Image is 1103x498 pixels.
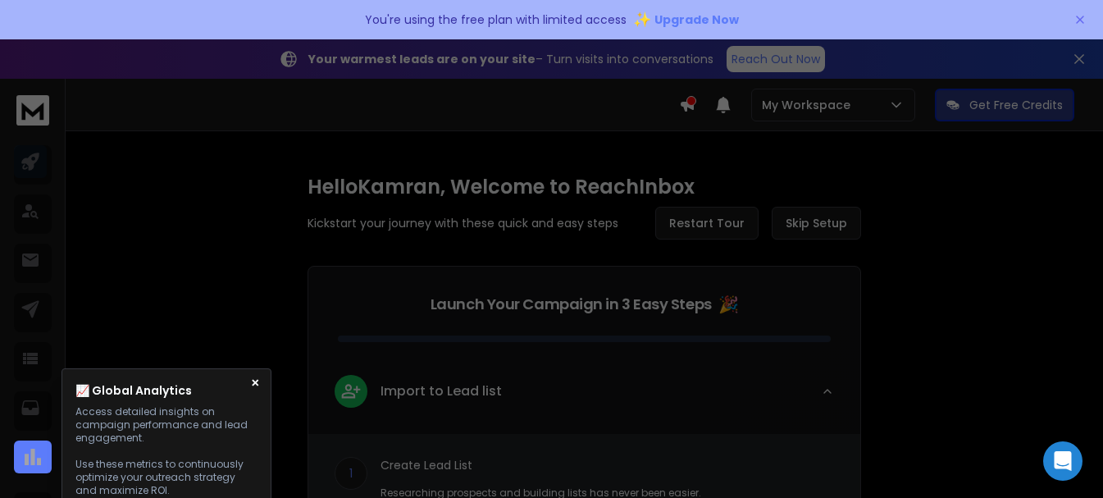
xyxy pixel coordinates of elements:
[365,11,627,28] p: You're using the free plan with limited access
[1043,441,1082,481] div: Open Intercom Messenger
[431,293,712,316] p: Launch Your Campaign in 3 Easy Steps
[308,51,536,67] strong: Your warmest leads are on your site
[340,381,362,401] img: lead
[935,89,1074,121] button: Get Free Credits
[969,97,1063,113] p: Get Free Credits
[718,293,739,316] span: 🎉
[75,405,258,497] p: Access detailed insights on campaign performance and lead engagement. Use these metrics to contin...
[335,457,367,490] div: 1
[655,207,759,240] button: Restart Tour
[732,51,820,67] p: Reach Out Now
[633,8,651,31] span: ✨
[381,457,834,473] p: Create Lead List
[786,215,847,231] span: Skip Setup
[308,51,713,67] p: – Turn visits into conversations
[381,381,502,401] p: Import to Lead list
[727,46,825,72] a: Reach Out Now
[75,382,192,399] h4: 📈 Global Analytics
[250,376,261,391] button: ×
[308,174,861,200] h1: Hello Kamran , Welcome to ReachInbox
[308,215,618,231] p: Kickstart your journey with these quick and easy steps
[633,3,739,36] button: ✨Upgrade Now
[762,97,857,113] p: My Workspace
[16,95,49,126] img: logo
[772,207,861,240] button: Skip Setup
[654,11,739,28] span: Upgrade Now
[308,362,860,434] button: leadImport to Lead list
